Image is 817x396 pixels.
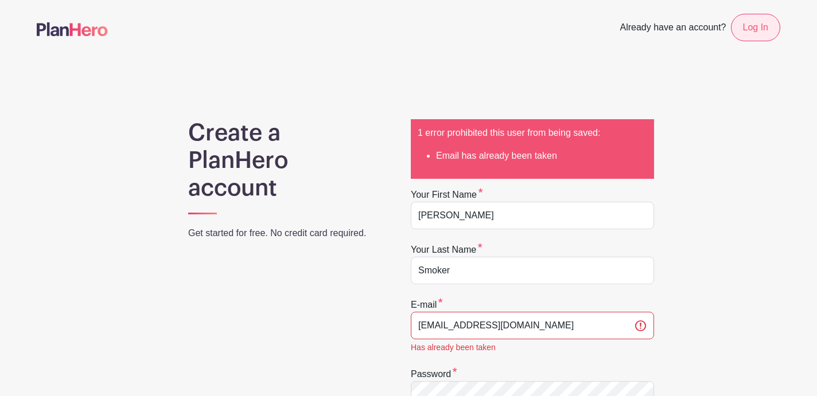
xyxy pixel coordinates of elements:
label: E-mail [411,298,443,312]
p: Get started for free. No credit card required. [188,226,381,240]
input: e.g. Smith [411,257,654,284]
li: Email has already been taken [436,149,647,163]
input: e.g. Julie [411,202,654,229]
div: Has already been taken [411,342,654,354]
input: e.g. julie@eventco.com [411,312,654,339]
label: Your last name [411,243,483,257]
img: logo-507f7623f17ff9eddc593b1ce0a138ce2505c220e1c5a4e2b4648c50719b7d32.svg [37,22,108,36]
a: Log In [731,14,780,41]
p: 1 error prohibited this user from being saved: [418,126,647,140]
label: Your first name [411,188,483,202]
span: Already have an account? [620,16,726,41]
label: Password [411,367,457,381]
h1: Create a PlanHero account [188,119,381,202]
